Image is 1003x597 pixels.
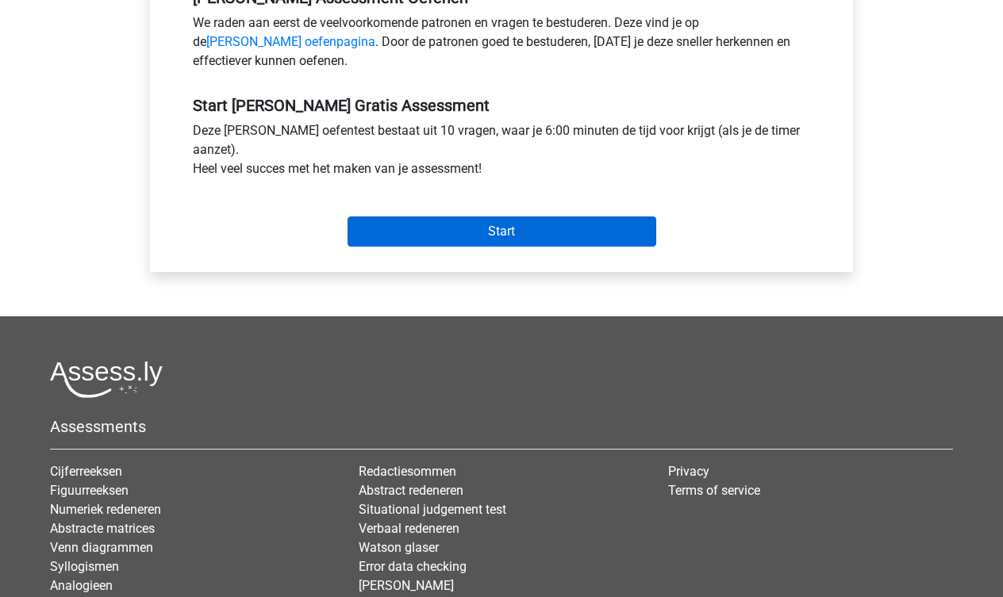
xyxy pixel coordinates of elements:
a: Privacy [668,464,709,479]
img: Assessly logo [50,361,163,398]
a: Analogieen [50,578,113,593]
a: Numeriek redeneren [50,502,161,517]
a: Error data checking [359,559,467,574]
a: Redactiesommen [359,464,456,479]
a: Situational judgement test [359,502,506,517]
a: Figuurreeksen [50,483,129,498]
a: Terms of service [668,483,760,498]
a: Abstract redeneren [359,483,463,498]
h5: Assessments [50,417,953,436]
a: Abstracte matrices [50,521,155,536]
a: Venn diagrammen [50,540,153,555]
input: Start [348,216,656,247]
a: [PERSON_NAME] [359,578,454,593]
h5: Start [PERSON_NAME] Gratis Assessment [193,96,810,115]
a: [PERSON_NAME] oefenpagina [206,34,375,49]
a: Verbaal redeneren [359,521,459,536]
a: Cijferreeksen [50,464,122,479]
a: Syllogismen [50,559,119,574]
div: Deze [PERSON_NAME] oefentest bestaat uit 10 vragen, waar je 6:00 minuten de tijd voor krijgt (als... [181,121,822,185]
div: We raden aan eerst de veelvoorkomende patronen en vragen te bestuderen. Deze vind je op de . Door... [181,13,822,77]
a: Watson glaser [359,540,439,555]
